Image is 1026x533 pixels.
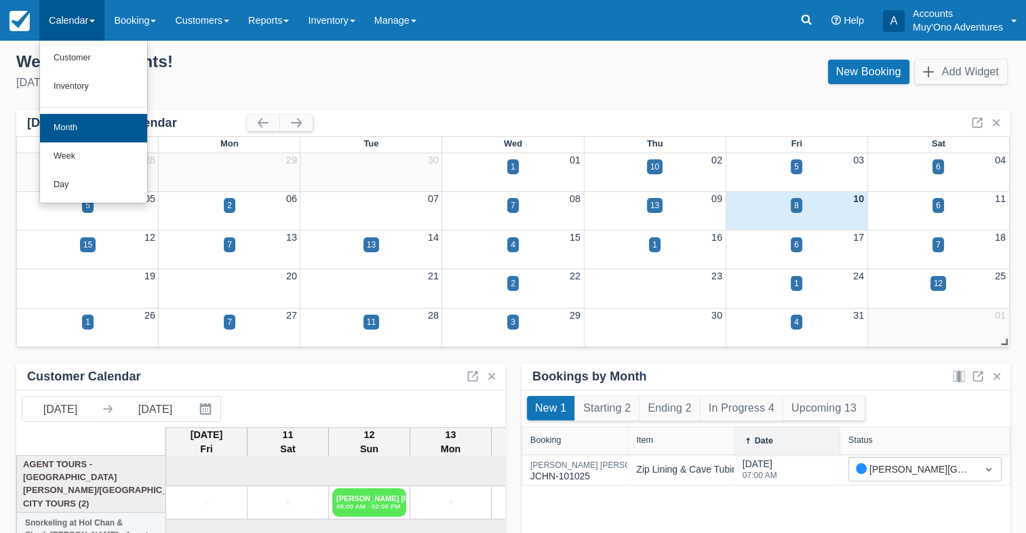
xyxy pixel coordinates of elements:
p: Muy'Ono Adventures [913,20,1003,34]
a: 10 [853,193,864,204]
div: [DATE] Booking Calendar [27,115,247,131]
div: 5 [85,199,90,212]
div: Welcome , Accounts ! [16,52,502,72]
div: Booking [530,435,561,445]
a: 06 [286,193,297,204]
a: 15 [570,232,580,243]
th: 14 Tue [492,427,573,457]
div: Date [755,436,773,446]
div: Customer Calendar [27,369,141,384]
div: 15 [83,239,92,251]
a: 29 [570,310,580,321]
span: Mon [220,138,239,149]
a: [PERSON_NAME] [PERSON_NAME] (5)08:00 AM - 02:00 PM [332,488,406,517]
div: 2 [227,199,232,212]
a: 21 [428,271,439,281]
a: 14 [428,232,439,243]
a: 26 [144,310,155,321]
a: Month [40,114,147,142]
a: 23 [711,271,722,281]
a: 05 [144,193,155,204]
a: 20 [286,271,297,281]
div: 7 [511,199,515,212]
a: 09 [711,193,722,204]
a: 30 [711,310,722,321]
a: 27 [286,310,297,321]
ul: Calendar [39,41,148,203]
a: + [414,495,488,510]
div: 1 [85,316,90,328]
a: 01 [995,310,1006,321]
div: 10 [650,161,659,173]
a: Inventory [40,73,147,101]
span: Sat [932,138,945,149]
a: 02 [711,155,722,165]
a: Agent Tours - [GEOGRAPHIC_DATA][PERSON_NAME]/[GEOGRAPHIC_DATA] City Tours (2) [20,458,163,511]
div: A [883,10,905,32]
div: 5 [794,161,799,173]
div: 8 [794,199,799,212]
div: [DATE] [743,457,777,488]
a: + [495,495,569,510]
a: 12 [144,232,155,243]
div: 1 [794,277,799,290]
a: 03 [853,155,864,165]
div: Item [636,435,653,445]
button: Add Widget [915,60,1007,84]
a: 28 [428,310,439,321]
th: 13 Mon [410,427,492,457]
a: 19 [144,271,155,281]
div: JCHN-101025 [530,461,667,483]
a: + [170,495,243,510]
a: [PERSON_NAME] [PERSON_NAME]JCHN-101025 [530,467,667,473]
span: Wed [504,138,522,149]
div: [PERSON_NAME] [PERSON_NAME] [530,461,667,469]
em: 08:00 AM - 02:00 PM [336,502,402,511]
a: 13 [286,232,297,243]
th: [DATE] Fri [166,427,248,457]
a: 16 [711,232,722,243]
a: 11 [995,193,1006,204]
button: New 1 [527,396,574,420]
div: 6 [794,239,799,251]
a: 01 [570,155,580,165]
a: 17 [853,232,864,243]
a: + [251,495,325,510]
div: 11 [367,316,376,328]
div: 7 [936,239,941,251]
div: [DATE] [16,75,502,91]
th: 11 Sat [248,427,329,457]
i: Help [831,16,841,25]
div: [PERSON_NAME][GEOGRAPHIC_DATA] [856,462,970,477]
img: checkfront-main-nav-mini-logo.png [9,11,30,31]
a: 07 [428,193,439,204]
span: Dropdown icon [982,462,995,476]
a: 04 [995,155,1006,165]
div: Status [848,435,873,445]
input: End Date [117,397,193,421]
button: Starting 2 [575,396,639,420]
button: Interact with the calendar and add the check-in date for your trip. [193,397,220,421]
input: Start Date [22,397,98,421]
a: 25 [995,271,1006,281]
div: 1 [652,239,657,251]
p: Accounts [913,7,1003,20]
div: 4 [794,316,799,328]
a: Day [40,171,147,199]
a: 30 [428,155,439,165]
div: 7 [227,316,232,328]
a: New Booking [828,60,909,84]
div: 3 [511,316,515,328]
button: Upcoming 13 [783,396,865,420]
div: 6 [936,161,941,173]
a: 22 [570,271,580,281]
button: Ending 2 [639,396,699,420]
a: 18 [995,232,1006,243]
a: 31 [853,310,864,321]
span: Help [844,15,864,26]
div: 07:00 AM [743,471,777,479]
div: 13 [367,239,376,251]
a: 24 [853,271,864,281]
div: 2 [511,277,515,290]
div: 1 [511,161,515,173]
